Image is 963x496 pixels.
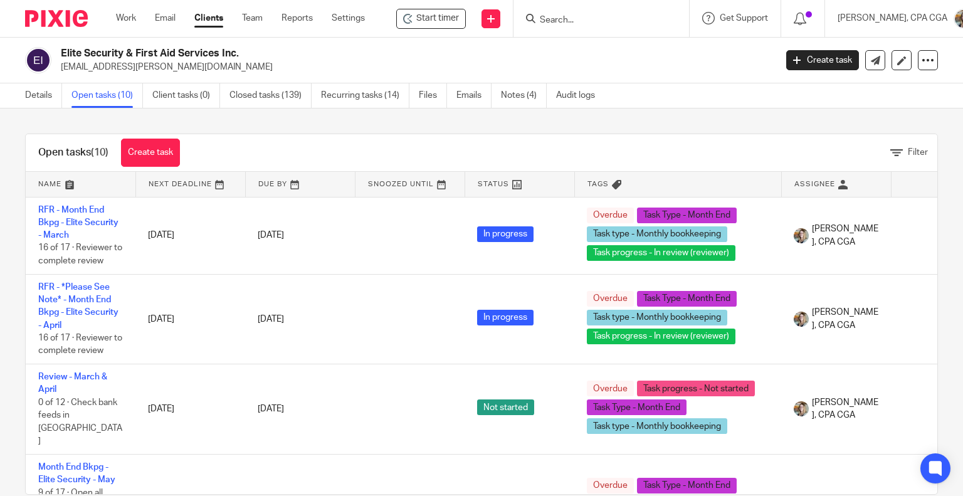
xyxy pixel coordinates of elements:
[242,12,263,24] a: Team
[38,206,118,240] a: RFR - Month End Bkpg - Elite Security - March
[637,291,737,307] span: Task Type - Month End
[587,329,735,344] span: Task progress - In review (reviewer)
[456,83,492,108] a: Emails
[258,315,284,324] span: [DATE]
[794,312,809,327] img: Chrissy%20McGale%20Bio%20Pic%201.jpg
[25,10,88,27] img: Pixie
[556,83,604,108] a: Audit logs
[91,147,108,157] span: (10)
[587,226,727,242] span: Task type - Monthly bookkeeping
[838,12,947,24] p: [PERSON_NAME], CPA CGA
[587,381,634,396] span: Overdue
[637,208,737,223] span: Task Type - Month End
[794,401,809,416] img: Chrissy%20McGale%20Bio%20Pic%201.jpg
[25,83,62,108] a: Details
[477,310,534,325] span: In progress
[477,226,534,242] span: In progress
[587,418,727,434] span: Task type - Monthly bookkeeping
[152,83,220,108] a: Client tasks (0)
[908,148,928,157] span: Filter
[38,372,107,394] a: Review - March & April
[720,14,768,23] span: Get Support
[61,61,767,73] p: [EMAIL_ADDRESS][PERSON_NAME][DOMAIN_NAME]
[587,181,609,187] span: Tags
[38,334,122,356] span: 16 of 17 · Reviewer to complete review
[587,245,735,261] span: Task progress - In review (reviewer)
[258,404,284,413] span: [DATE]
[812,223,878,248] span: [PERSON_NAME], CPA CGA
[587,478,634,493] span: Overdue
[121,139,180,167] a: Create task
[501,83,547,108] a: Notes (4)
[38,398,122,446] span: 0 of 12 · Check bank feeds in [GEOGRAPHIC_DATA]
[539,15,651,26] input: Search
[637,381,755,396] span: Task progress - Not started
[786,50,859,70] a: Create task
[38,244,122,266] span: 16 of 17 · Reviewer to complete review
[25,47,51,73] img: svg%3E
[587,208,634,223] span: Overdue
[135,364,245,455] td: [DATE]
[258,231,284,240] span: [DATE]
[135,274,245,364] td: [DATE]
[194,12,223,24] a: Clients
[587,291,634,307] span: Overdue
[38,146,108,159] h1: Open tasks
[396,9,466,29] div: Elite Security & First Aid Services Inc.
[587,310,727,325] span: Task type - Monthly bookkeeping
[135,197,245,274] td: [DATE]
[321,83,409,108] a: Recurring tasks (14)
[332,12,365,24] a: Settings
[116,12,136,24] a: Work
[637,478,737,493] span: Task Type - Month End
[38,283,118,330] a: RFR - *Please See Note* - Month End Bkpg - Elite Security - April
[229,83,312,108] a: Closed tasks (139)
[587,399,687,415] span: Task Type - Month End
[71,83,143,108] a: Open tasks (10)
[478,181,509,187] span: Status
[419,83,447,108] a: Files
[416,12,459,25] span: Start timer
[282,12,313,24] a: Reports
[477,399,534,415] span: Not started
[812,396,878,422] span: [PERSON_NAME], CPA CGA
[38,463,115,484] a: Month End Bkpg - Elite Security - May
[812,306,878,332] span: [PERSON_NAME], CPA CGA
[794,228,809,243] img: Chrissy%20McGale%20Bio%20Pic%201.jpg
[368,181,434,187] span: Snoozed Until
[155,12,176,24] a: Email
[61,47,626,60] h2: Elite Security & First Aid Services Inc.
